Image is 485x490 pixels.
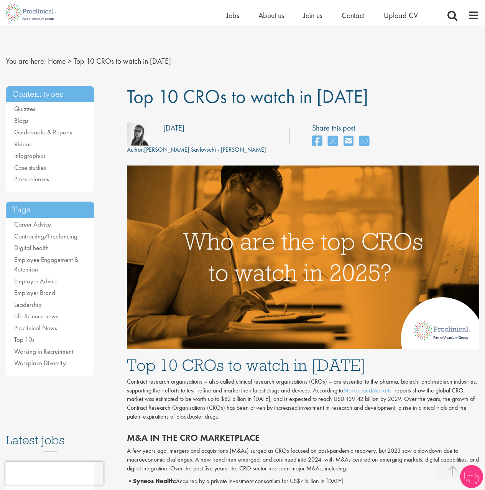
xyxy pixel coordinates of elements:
[127,357,479,374] h1: Top 10 CROs to watch in [DATE]
[14,359,66,367] a: Workplace Diversity
[14,128,72,136] a: Guidebooks & Reports
[343,386,391,394] a: MarketsandMarkets
[14,324,57,332] a: Proclinical News
[258,10,284,20] a: About us
[312,122,373,134] label: Share this post
[328,133,338,150] a: share on twitter
[127,447,479,473] p: A few years ago, mergers and acquisitions (M&As) surged as CROs focused on post-pandemic recovery...
[14,255,79,274] a: Employee Engagement & Retention
[68,56,72,66] span: >
[74,56,171,66] span: Top 10 CROs to watch in [DATE]
[312,133,322,150] a: share on facebook
[14,104,35,113] a: Quizzes
[163,122,184,134] div: [DATE]
[48,56,66,66] a: breadcrumb link
[127,477,479,486] p: • Acquired by a private investment consortium for US$7 billion in [DATE]
[344,133,353,150] a: share on email
[226,10,239,20] a: Jobs
[14,151,46,160] a: Infographics
[5,462,104,485] iframe: reCAPTCHA
[460,465,483,488] img: Chatbot
[6,414,94,452] h3: Latest jobs
[127,377,479,421] p: Contract research organisations – also called clinical research organisations (CROs) – are essent...
[14,116,28,125] a: Blogs
[14,312,58,320] a: Life Science news
[303,10,322,20] a: Join us
[127,166,479,349] img: Top 10 CROs 2025| Proclinical
[6,56,46,66] span: You are here:
[14,300,42,309] a: Leadership
[6,86,94,103] h3: Content types
[14,220,51,228] a: Career Advice
[359,133,369,150] a: share on whats app
[14,175,49,183] a: Press releases
[14,232,77,240] a: Contracting/Freelancing
[14,277,58,285] a: Employer Advice
[14,163,46,172] a: Case studies
[127,122,150,146] img: fff6768c-7d58-4950-025b-08d63f9598ee
[14,140,31,148] a: Videos
[127,84,368,109] span: Top 10 CROs to watch in [DATE]
[384,10,418,20] a: Upload CV
[133,477,176,485] b: Syneos Health:
[127,146,266,154] div: [PERSON_NAME] Savlovschi - [PERSON_NAME]
[342,10,365,20] a: Contact
[14,288,55,297] a: Employer Brand
[14,347,73,356] a: Working in Recruitment
[127,146,144,154] span: Author:
[14,335,35,344] a: Top 10s
[127,433,479,443] h2: M&A in the CRO marketplace
[6,202,94,218] h3: Tags
[14,243,49,252] a: Digital health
